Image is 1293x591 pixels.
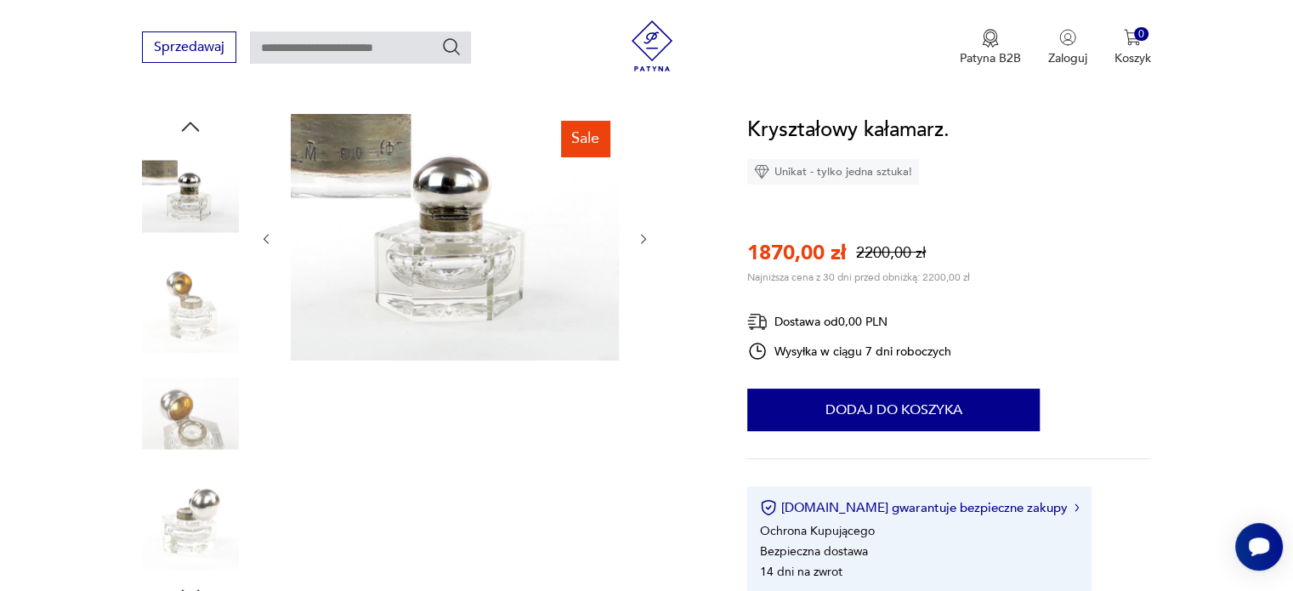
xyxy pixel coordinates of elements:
[142,43,236,54] a: Sprzedawaj
[982,29,999,48] img: Ikona medalu
[1124,29,1141,46] img: Ikona koszyka
[747,341,951,361] div: Wysyłka w ciągu 7 dni roboczych
[760,499,777,516] img: Ikona certyfikatu
[441,37,462,57] button: Szukaj
[291,114,619,361] img: Zdjęcie produktu Kryształowy kałamarz.
[960,29,1021,66] a: Ikona medaluPatyna B2B
[1075,503,1080,512] img: Ikona strzałki w prawo
[747,159,919,185] div: Unikat - tylko jedna sztuka!
[142,365,239,462] img: Zdjęcie produktu Kryształowy kałamarz.
[1059,29,1076,46] img: Ikonka użytkownika
[754,164,769,179] img: Ikona diamentu
[142,257,239,354] img: Zdjęcie produktu Kryształowy kałamarz.
[747,311,768,332] img: Ikona dostawy
[142,474,239,571] img: Zdjęcie produktu Kryształowy kałamarz.
[960,29,1021,66] button: Patyna B2B
[747,311,951,332] div: Dostawa od 0,00 PLN
[1114,29,1151,66] button: 0Koszyk
[1048,50,1087,66] p: Zaloguj
[760,499,1079,516] button: [DOMAIN_NAME] gwarantuje bezpieczne zakupy
[627,20,678,71] img: Patyna - sklep z meblami i dekoracjami vintage
[1235,523,1283,571] iframe: Smartsupp widget button
[1134,27,1148,42] div: 0
[760,523,875,539] li: Ochrona Kupującego
[747,389,1040,431] button: Dodaj do koszyka
[747,239,846,267] p: 1870,00 zł
[760,543,868,560] li: Bezpieczna dostawa
[142,31,236,63] button: Sprzedawaj
[1048,29,1087,66] button: Zaloguj
[856,242,926,264] p: 2200,00 zł
[747,270,970,284] p: Najniższa cena z 30 dni przed obniżką: 2200,00 zł
[1114,50,1151,66] p: Koszyk
[142,148,239,245] img: Zdjęcie produktu Kryształowy kałamarz.
[747,114,950,146] h1: Kryształowy kałamarz.
[561,121,610,156] div: Sale
[960,50,1021,66] p: Patyna B2B
[760,564,842,580] li: 14 dni na zwrot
